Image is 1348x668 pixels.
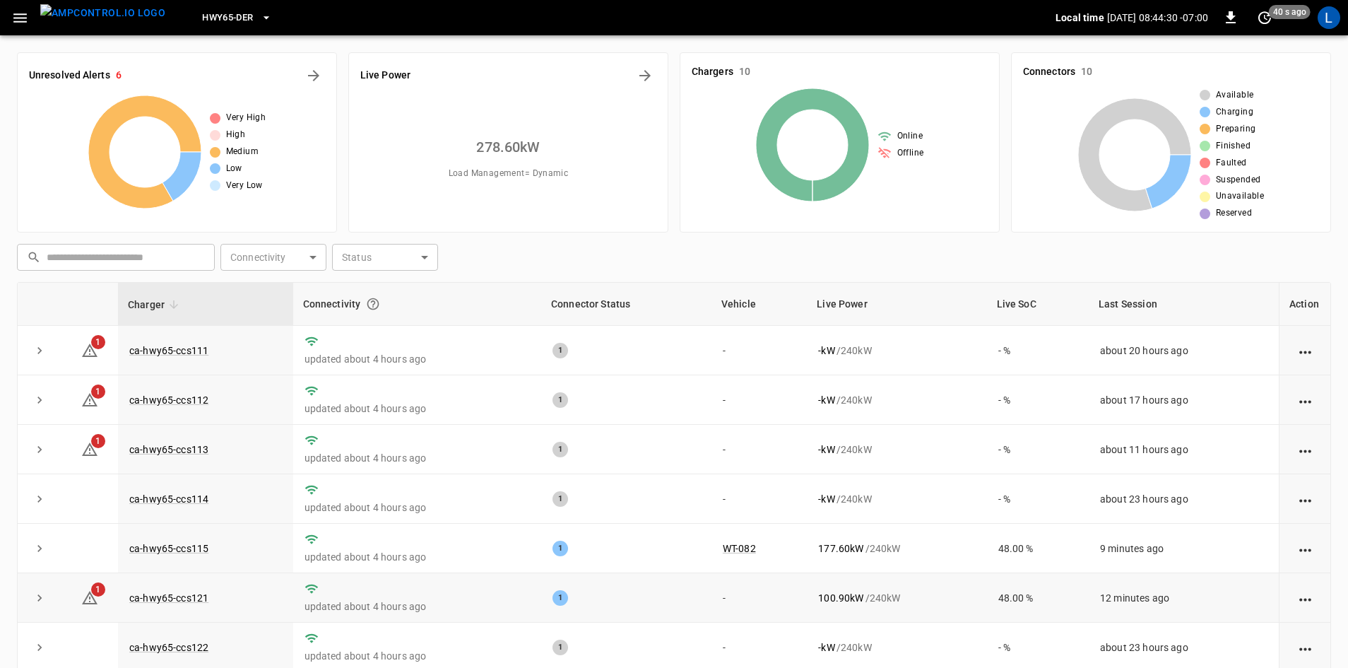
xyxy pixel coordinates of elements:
[987,326,1089,375] td: - %
[1216,206,1252,221] span: Reserved
[818,541,863,556] p: 177.60 kW
[818,443,975,457] div: / 240 kW
[1089,573,1279,623] td: 12 minutes ago
[552,541,568,556] div: 1
[1089,326,1279,375] td: about 20 hours ago
[129,394,208,406] a: ca-hwy65-ccs112
[1296,443,1314,457] div: action cell options
[897,129,923,143] span: Online
[552,491,568,507] div: 1
[1107,11,1208,25] p: [DATE] 08:44:30 -07:00
[818,591,863,605] p: 100.90 kW
[91,582,105,597] span: 1
[305,352,530,366] p: updated about 4 hours ago
[818,344,975,358] div: / 240 kW
[1089,425,1279,474] td: about 11 hours ago
[1269,5,1311,19] span: 40 s ago
[987,283,1089,326] th: Live SoC
[818,541,975,556] div: / 240 kW
[711,375,807,425] td: -
[711,283,807,326] th: Vehicle
[305,649,530,663] p: updated about 4 hours ago
[360,291,386,317] button: Connection between the charger and our software.
[1089,524,1279,573] td: 9 minutes ago
[1216,156,1247,170] span: Faulted
[818,393,834,407] p: - kW
[1279,283,1330,326] th: Action
[987,375,1089,425] td: - %
[40,4,165,22] img: ampcontrol.io logo
[552,640,568,655] div: 1
[29,68,110,83] h6: Unresolved Alerts
[226,128,246,142] span: High
[360,68,410,83] h6: Live Power
[129,345,208,356] a: ca-hwy65-ccs111
[29,637,50,658] button: expand row
[818,393,975,407] div: / 240 kW
[305,550,530,564] p: updated about 4 hours ago
[202,10,253,26] span: HWY65-DER
[1296,393,1314,407] div: action cell options
[29,488,50,510] button: expand row
[1296,541,1314,556] div: action cell options
[81,443,98,455] a: 1
[305,599,530,614] p: updated about 4 hours ago
[1089,375,1279,425] td: about 17 hours ago
[1216,105,1253,119] span: Charging
[305,500,530,515] p: updated about 4 hours ago
[81,393,98,404] a: 1
[552,392,568,408] div: 1
[29,439,50,460] button: expand row
[818,640,834,655] p: - kW
[128,296,183,313] span: Charger
[305,451,530,465] p: updated about 4 hours ago
[1023,64,1075,80] h6: Connectors
[1253,6,1276,29] button: set refresh interval
[81,344,98,355] a: 1
[302,64,325,87] button: All Alerts
[1216,189,1264,204] span: Unavailable
[552,343,568,358] div: 1
[1089,474,1279,524] td: about 23 hours ago
[739,64,750,80] h6: 10
[1296,344,1314,358] div: action cell options
[711,573,807,623] td: -
[723,543,756,554] a: WT-082
[81,592,98,603] a: 1
[552,590,568,606] div: 1
[129,543,208,554] a: ca-hwy65-ccs115
[449,167,569,181] span: Load Management = Dynamic
[226,179,263,193] span: Very Low
[476,136,540,158] h6: 278.60 kW
[303,291,531,317] div: Connectivity
[711,326,807,375] td: -
[129,592,208,604] a: ca-hwy65-ccs121
[29,389,50,411] button: expand row
[1296,492,1314,506] div: action cell options
[818,344,834,358] p: - kW
[91,385,105,399] span: 1
[196,4,277,32] button: HWY65-DER
[1216,122,1256,136] span: Preparing
[1318,6,1340,29] div: profile-icon
[711,474,807,524] td: -
[129,642,208,653] a: ca-hwy65-ccs122
[305,402,530,416] p: updated about 4 hours ago
[1216,173,1261,187] span: Suspended
[987,474,1089,524] td: - %
[552,442,568,457] div: 1
[818,492,834,506] p: - kW
[818,591,975,605] div: / 240 kW
[129,493,208,505] a: ca-hwy65-ccs114
[692,64,733,80] h6: Chargers
[711,425,807,474] td: -
[29,538,50,559] button: expand row
[1296,591,1314,605] div: action cell options
[1089,283,1279,326] th: Last Session
[226,111,266,125] span: Very High
[1081,64,1092,80] h6: 10
[1216,139,1251,153] span: Finished
[129,444,208,455] a: ca-hwy65-ccs113
[29,340,50,361] button: expand row
[634,64,656,87] button: Energy Overview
